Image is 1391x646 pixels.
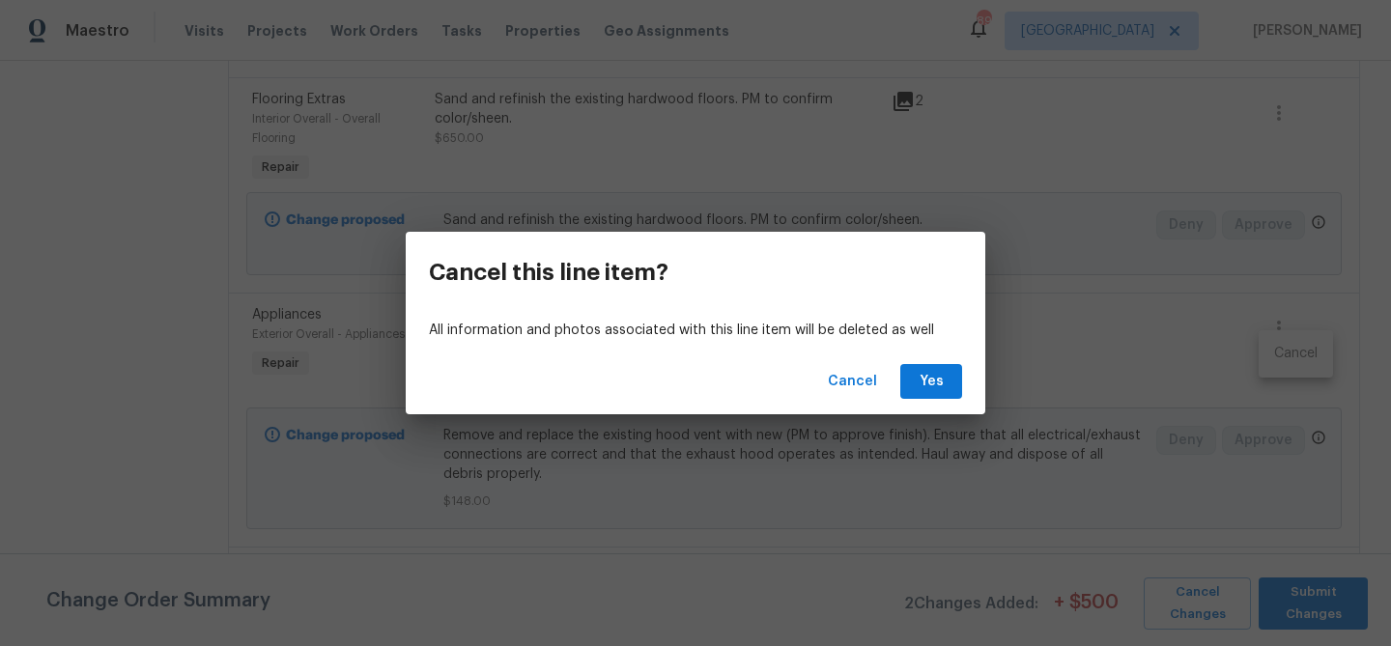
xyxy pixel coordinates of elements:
p: All information and photos associated with this line item will be deleted as well [429,321,962,341]
span: Yes [916,370,947,394]
h3: Cancel this line item? [429,259,668,286]
span: Cancel [828,370,877,394]
button: Yes [900,364,962,400]
button: Cancel [820,364,885,400]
